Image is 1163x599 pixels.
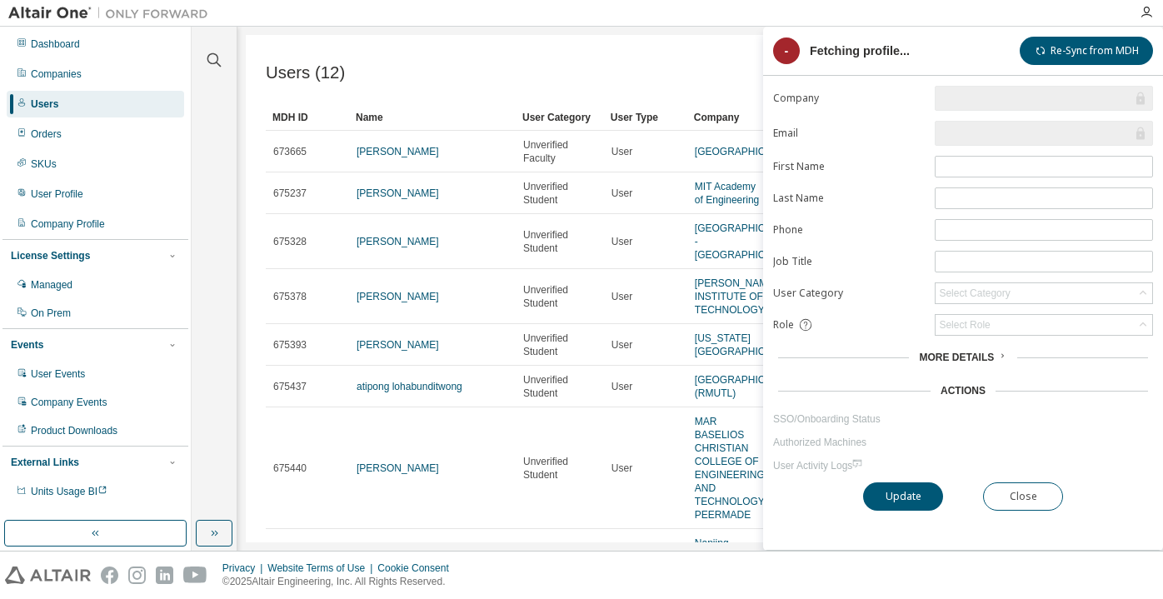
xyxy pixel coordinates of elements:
div: Privacy [222,562,267,575]
button: Close [983,482,1063,511]
span: Unverified Student [523,373,596,400]
label: First Name [773,160,925,173]
a: SSO/Onboarding Status [773,412,1153,426]
a: [PERSON_NAME] INSTITUTE OF TECHNOLOGY [695,277,777,316]
span: Users (12) [266,63,345,82]
label: Email [773,127,925,140]
span: Units Usage BI [31,486,107,497]
span: User [611,380,632,393]
div: Company Profile [31,217,105,231]
div: Users [31,97,58,111]
span: 675237 [273,187,307,200]
span: Unverified Student [523,283,596,310]
div: Company Events [31,396,107,409]
img: facebook.svg [101,567,118,584]
a: [GEOGRAPHIC_DATA] - [GEOGRAPHIC_DATA] [695,222,799,261]
div: Product Downloads [31,424,117,437]
div: License Settings [11,249,90,262]
div: Events [11,338,43,352]
img: instagram.svg [128,567,146,584]
span: Unverified Faculty [523,138,596,165]
button: Update [863,482,943,511]
img: youtube.svg [183,567,207,584]
div: Actions [941,384,986,397]
a: [GEOGRAPHIC_DATA] (RMUTL) [695,374,799,399]
div: Managed [31,278,72,292]
a: atipong lohabunditwong [357,381,462,392]
span: Unverified Student [523,332,596,358]
span: User [611,187,632,200]
a: [PERSON_NAME] [357,187,439,199]
a: MIT Academy of Engineering [695,181,759,206]
span: 675328 [273,235,307,248]
div: User Profile [31,187,83,201]
span: User Activity Logs [773,460,862,472]
div: Select Role [936,315,1152,335]
img: altair_logo.svg [5,567,91,584]
div: Fetching profile... [810,44,910,57]
div: On Prem [31,307,71,320]
span: 675378 [273,290,307,303]
div: - [773,37,800,64]
div: Name [356,104,509,131]
a: [PERSON_NAME] [357,236,439,247]
span: User [611,235,632,248]
span: 675437 [273,380,307,393]
a: [PERSON_NAME] [357,146,439,157]
span: 675393 [273,338,307,352]
span: Unverified Student [523,180,596,207]
span: Unverified Student [523,455,596,482]
span: 673665 [273,145,307,158]
div: Dashboard [31,37,80,51]
span: User [611,338,632,352]
a: [GEOGRAPHIC_DATA] [695,146,799,157]
a: [PERSON_NAME] [357,339,439,351]
div: Select Category [936,283,1152,303]
label: User Category [773,287,925,300]
span: User [611,145,632,158]
p: © 2025 Altair Engineering, Inc. All Rights Reserved. [222,575,459,589]
div: Select Role [939,318,990,332]
div: User Type [611,104,681,131]
div: Companies [31,67,82,81]
div: Orders [31,127,62,141]
a: Authorized Machines [773,436,1153,449]
div: External Links [11,456,79,469]
a: [PERSON_NAME] [357,462,439,474]
label: Last Name [773,192,925,205]
span: User [611,290,632,303]
div: User Events [31,367,85,381]
div: Website Terms of Use [267,562,377,575]
div: Cookie Consent [377,562,458,575]
div: MDH ID [272,104,342,131]
img: Altair One [8,5,217,22]
span: Unverified Student [523,228,596,255]
label: Job Title [773,255,925,268]
span: 675440 [273,462,307,475]
button: Re-Sync from MDH [1020,37,1153,65]
a: [PERSON_NAME] [357,291,439,302]
a: [US_STATE][GEOGRAPHIC_DATA] [695,332,799,357]
div: Select Category [939,287,1010,300]
div: Company [694,104,764,131]
img: linkedin.svg [156,567,173,584]
span: User [611,462,632,475]
label: Phone [773,223,925,237]
span: More Details [919,352,994,363]
div: SKUs [31,157,57,171]
div: User Category [522,104,597,131]
span: Role [773,318,794,332]
label: Company [773,92,925,105]
a: MAR BASELIOS CHRISTIAN COLLEGE OF ENGINEERING AND TECHNOLOGY PEERMADE [695,416,765,521]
